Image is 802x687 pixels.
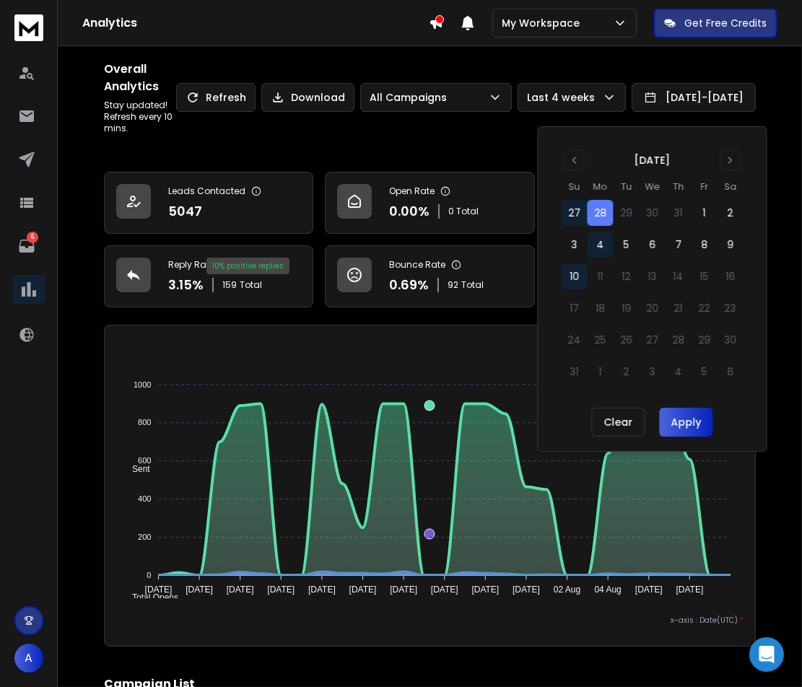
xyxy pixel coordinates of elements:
[168,201,202,222] p: 5047
[691,200,717,226] button: 1
[639,232,665,258] button: 6
[513,585,541,595] tspan: [DATE]
[461,279,484,291] span: Total
[587,200,613,226] button: 28
[717,232,743,258] button: 9
[639,179,665,194] th: Wednesday
[554,585,580,595] tspan: 02 Aug
[613,200,639,226] button: 29
[145,585,173,595] tspan: [DATE]
[121,464,150,474] span: Sent
[14,14,43,41] img: logo
[691,179,717,194] th: Friday
[613,232,639,258] button: 5
[639,200,665,226] button: 30
[206,258,289,274] div: 10 % positive replies
[676,585,704,595] tspan: [DATE]
[389,185,435,197] p: Open Rate
[139,456,152,465] tspan: 600
[691,232,717,258] button: 8
[176,83,256,112] button: Refresh
[186,585,214,595] tspan: [DATE]
[104,100,176,134] p: Stay updated! Refresh every 10 mins.
[561,232,587,258] button: 3
[561,179,587,194] th: Sunday
[389,275,429,295] p: 0.69 %
[665,179,691,194] th: Thursday
[134,380,151,389] tspan: 1000
[613,179,639,194] th: Tuesday
[448,279,458,291] span: 92
[717,179,743,194] th: Saturday
[561,200,587,226] button: 27
[717,200,743,226] button: 2
[561,263,587,289] button: 10
[12,232,41,261] a: 6
[147,571,152,579] tspan: 0
[206,90,246,105] p: Refresh
[308,585,336,595] tspan: [DATE]
[654,9,777,38] button: Get Free Credits
[14,644,43,673] button: A
[684,16,767,30] p: Get Free Credits
[389,259,445,271] p: Bounce Rate
[595,585,622,595] tspan: 04 Aug
[527,90,601,105] p: Last 4 weeks
[222,279,237,291] span: 159
[116,615,744,626] p: x-axis : Date(UTC)
[587,232,613,258] button: 4
[665,232,691,258] button: 7
[139,494,152,503] tspan: 400
[349,585,377,595] tspan: [DATE]
[431,585,458,595] tspan: [DATE]
[370,90,453,105] p: All Campaigns
[632,83,756,112] button: [DATE]-[DATE]
[82,14,429,32] h1: Analytics
[227,585,254,595] tspan: [DATE]
[502,16,585,30] p: My Workspace
[564,150,584,170] button: Go to previous month
[634,153,670,167] div: [DATE]
[389,201,430,222] p: 0.00 %
[720,150,740,170] button: Go to next month
[665,200,691,226] button: 31
[168,259,214,271] p: Reply Rate
[27,232,38,243] p: 6
[659,408,712,437] button: Apply
[168,185,245,197] p: Leads Contacted
[240,279,262,291] span: Total
[448,206,479,217] p: 0 Total
[635,585,663,595] tspan: [DATE]
[325,245,534,307] a: Bounce Rate0.69%92Total
[291,90,345,105] p: Download
[325,172,534,234] a: Open Rate0.00%0 Total
[104,245,313,307] a: Reply Rate3.15%159Total10% positive replies
[749,637,784,672] div: Open Intercom Messenger
[139,419,152,427] tspan: 800
[391,585,418,595] tspan: [DATE]
[104,61,176,95] h1: Overall Analytics
[168,275,204,295] p: 3.15 %
[104,172,313,234] a: Leads Contacted5047
[472,585,500,595] tspan: [DATE]
[587,179,613,194] th: Monday
[268,585,295,595] tspan: [DATE]
[139,533,152,541] tspan: 200
[591,408,645,437] button: Clear
[121,592,178,603] span: Total Opens
[261,83,354,112] button: Download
